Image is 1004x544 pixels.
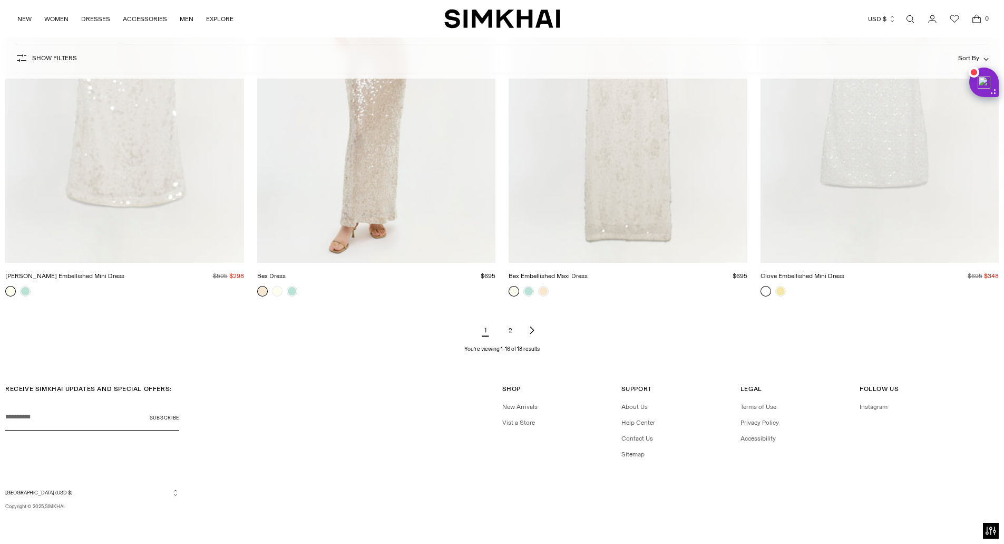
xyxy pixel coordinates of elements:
a: Go to the account page [922,8,943,30]
a: Privacy Policy [740,419,779,426]
span: 1 [475,320,496,341]
button: [GEOGRAPHIC_DATA] (USD $) [5,489,179,497]
a: Bex Dress [257,272,286,280]
span: Follow Us [860,385,899,393]
a: Help Center [621,419,655,426]
a: Contact Us [621,435,653,442]
a: Vist a Store [502,419,535,426]
button: Subscribe [150,404,179,431]
button: Show Filters [15,50,77,66]
a: NEW [17,7,32,31]
iframe: Sign Up via Text for Offers [8,504,106,536]
a: Sitemap [621,451,645,458]
a: Instagram [860,403,888,411]
span: RECEIVE SIMKHAI UPDATES AND SPECIAL OFFERS: [5,385,172,393]
a: Wishlist [944,8,965,30]
a: About Us [621,403,648,411]
a: DRESSES [81,7,110,31]
p: You’re viewing 1-16 of 18 results [464,345,540,354]
button: USD $ [868,7,896,31]
a: MEN [180,7,193,31]
a: Clove Embellished Mini Dress [761,272,844,280]
a: Terms of Use [740,403,776,411]
a: Next page of results [525,320,538,341]
span: Support [621,385,652,393]
a: WOMEN [44,7,69,31]
a: [PERSON_NAME] Embellished Mini Dress [5,272,124,280]
a: SIMKHAI [444,8,560,29]
a: Page 2 of results [500,320,521,341]
span: Shop [502,385,521,393]
a: Open search modal [900,8,921,30]
button: Sort By [958,52,989,64]
p: Copyright © 2025, . [5,503,179,510]
a: Open cart modal [966,8,987,30]
a: EXPLORE [206,7,233,31]
a: New Arrivals [502,403,538,411]
span: Show Filters [32,54,77,62]
span: 0 [982,14,991,23]
a: ACCESSORIES [123,7,167,31]
a: Accessibility [740,435,776,442]
a: Bex Embellished Maxi Dress [509,272,588,280]
span: Sort By [958,54,979,62]
span: Legal [740,385,762,393]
